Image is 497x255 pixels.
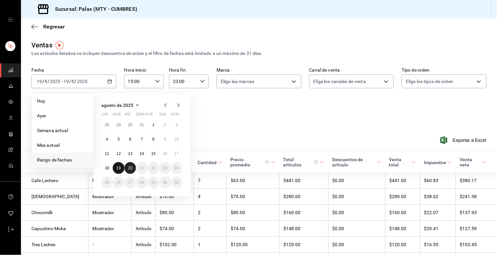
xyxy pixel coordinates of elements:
[227,205,279,221] td: $80.00
[328,189,385,205] td: $0.00
[140,166,144,170] abbr: 21 de agosto de 2025
[63,79,69,84] input: --
[113,133,124,145] button: 5 de agosto de 2025
[136,119,147,131] button: 31 de julio de 2025
[131,221,155,237] td: Artículo
[456,221,497,237] td: $127.59
[37,98,88,105] span: Hoy
[159,162,171,174] button: 23 de agosto de 2025
[402,68,487,73] label: Tipo de orden
[420,205,456,221] td: $22.07
[136,162,147,174] button: 21 de agosto de 2025
[460,157,487,167] span: Venta neta
[113,162,124,174] button: 19 de agosto de 2025
[42,79,44,84] span: /
[148,133,159,145] button: 8 de agosto de 2025
[124,177,136,188] button: 27 de agosto de 2025
[328,221,385,237] td: $0.00
[332,157,375,167] div: Descuentos de artículo
[116,166,121,170] abbr: 19 de agosto de 2025
[456,237,497,253] td: $103.45
[101,148,113,160] button: 11 de agosto de 2025
[101,177,113,188] button: 25 de agosto de 2025
[101,112,108,119] abbr: lunes
[106,137,108,142] abbr: 4 de agosto de 2025
[456,173,497,189] td: $380.17
[442,136,487,144] button: Exportar a Excel
[385,221,420,237] td: $148.00
[43,24,65,30] span: Regresar
[194,221,227,237] td: 2
[69,79,71,84] span: /
[77,79,88,84] input: ----
[424,160,446,165] div: Impuestos
[163,180,167,185] abbr: 30 de agosto de 2025
[159,148,171,160] button: 16 de agosto de 2025
[124,162,136,174] button: 20 de agosto de 2025
[385,205,420,221] td: $160.00
[101,101,141,109] button: agosto de 2025
[118,137,120,142] abbr: 5 de agosto de 2025
[50,5,137,13] h3: Sucursal: Palax (MTY - CUMBRES)
[113,148,124,160] button: 12 de agosto de 2025
[227,189,279,205] td: $70.00
[55,41,64,49] img: Tooltip marker
[460,157,481,167] div: Venta neta
[314,78,366,85] span: Elige los canales de venta
[36,79,42,84] input: --
[279,221,329,237] td: $148.00
[37,142,88,149] span: Mes actual
[48,79,49,84] span: /
[88,205,132,221] td: Mostrador
[159,133,171,145] button: 9 de agosto de 2025
[151,151,156,156] abbr: 15 de agosto de 2025
[128,123,132,127] abbr: 30 de julio de 2025
[198,160,223,165] span: Cantidad
[169,68,209,73] label: Hora fin
[164,137,166,142] abbr: 9 de agosto de 2025
[151,166,156,170] abbr: 22 de agosto de 2025
[171,148,182,160] button: 17 de agosto de 2025
[21,189,88,205] td: [DEMOGRAPHIC_DATA]
[136,177,147,188] button: 28 de agosto de 2025
[88,173,132,189] td: Mostrador
[116,180,121,185] abbr: 26 de agosto de 2025
[140,180,144,185] abbr: 28 de agosto de 2025
[31,24,65,30] button: Regresar
[61,79,63,84] span: -
[217,68,301,73] label: Marca
[420,221,456,237] td: $20.41
[171,177,182,188] button: 31 de agosto de 2025
[424,160,452,165] span: Impuestos
[136,112,175,119] abbr: jueves
[148,148,159,160] button: 15 de agosto de 2025
[175,151,179,156] abbr: 17 de agosto de 2025
[171,119,182,131] button: 3 de agosto de 2025
[49,79,61,84] input: ----
[105,166,109,170] abbr: 18 de agosto de 2025
[124,68,164,73] label: Hora inicio
[389,157,410,167] div: Venta total
[385,189,420,205] td: $280.00
[279,173,329,189] td: $441.00
[31,40,52,50] div: Ventas
[131,205,155,221] td: Artículo
[140,151,144,156] abbr: 14 de agosto de 2025
[151,180,156,185] abbr: 29 de agosto de 2025
[175,166,179,170] abbr: 24 de agosto de 2025
[136,133,147,145] button: 7 de agosto de 2025
[148,112,153,119] abbr: viernes
[155,237,194,253] td: $102.00
[227,221,279,237] td: $74.00
[163,166,167,170] abbr: 23 de agosto de 2025
[75,79,77,84] span: /
[155,205,194,221] td: $80.00
[171,133,182,145] button: 10 de agosto de 2025
[194,237,227,253] td: 1
[124,148,136,160] button: 13 de agosto de 2025
[116,151,121,156] abbr: 12 de agosto de 2025
[171,162,182,174] button: 24 de agosto de 2025
[128,151,132,156] abbr: 13 de agosto de 2025
[385,237,420,253] td: $120.00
